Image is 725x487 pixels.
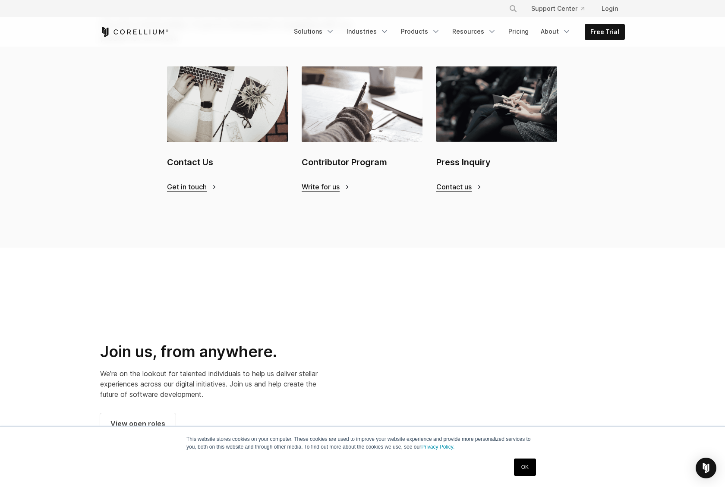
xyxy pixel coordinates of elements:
div: Open Intercom Messenger [696,458,716,478]
img: Contributor Program [302,66,422,141]
a: Login [595,1,625,16]
button: Search [505,1,521,16]
a: Products [396,24,445,39]
a: View open roles [100,413,176,434]
a: Privacy Policy. [421,444,454,450]
a: Industries [341,24,394,39]
h2: Join us, from anywhere. [100,342,321,361]
a: Resources [447,24,501,39]
a: Solutions [289,24,340,39]
h2: Press Inquiry [436,156,557,169]
a: Free Trial [585,24,624,40]
span: Get in touch [167,182,207,192]
p: This website stores cookies on your computer. These cookies are used to improve your website expe... [186,435,539,451]
span: View open roles [110,418,165,429]
span: Write for us [302,182,340,192]
img: Press Inquiry [436,66,557,141]
a: About [536,24,576,39]
a: Contact Us Contact Us Get in touch [167,66,288,191]
h2: Contributor Program [302,156,422,169]
span: Contact us [436,182,472,192]
a: Corellium Home [100,27,169,37]
a: OK [514,459,536,476]
img: Contact Us [167,66,288,141]
div: Navigation Menu [498,1,625,16]
a: Pricing [503,24,534,39]
p: We’re on the lookout for talented individuals to help us deliver stellar experiences across our d... [100,368,321,399]
div: Navigation Menu [289,24,625,40]
h2: Contact Us [167,156,288,169]
a: Press Inquiry Press Inquiry Contact us [436,66,557,191]
a: Support Center [524,1,591,16]
a: Contributor Program Contributor Program Write for us [302,66,422,191]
